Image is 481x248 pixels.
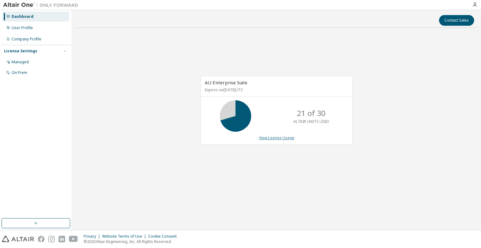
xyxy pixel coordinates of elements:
img: facebook.svg [38,236,44,242]
p: Expires on [DATE] UTC [205,87,347,92]
span: AU Enterprise Suite [205,79,247,86]
div: Cookie Consent [148,234,180,239]
a: View License Usage [259,135,294,140]
p: © 2025 Altair Engineering, Inc. All Rights Reserved. [84,239,180,244]
img: linkedin.svg [59,236,65,242]
button: Contact Sales [439,15,474,26]
img: instagram.svg [48,236,55,242]
img: youtube.svg [69,236,78,242]
img: Altair One [3,2,81,8]
div: User Profile [12,25,33,30]
p: ALTAIR UNITS USED [293,119,329,124]
img: altair_logo.svg [2,236,34,242]
div: Dashboard [12,14,34,19]
div: Managed [12,60,29,65]
div: On Prem [12,70,27,75]
div: Company Profile [12,37,41,42]
div: Website Terms of Use [102,234,148,239]
div: Privacy [84,234,102,239]
div: License Settings [4,49,37,54]
p: 21 of 30 [297,108,326,119]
